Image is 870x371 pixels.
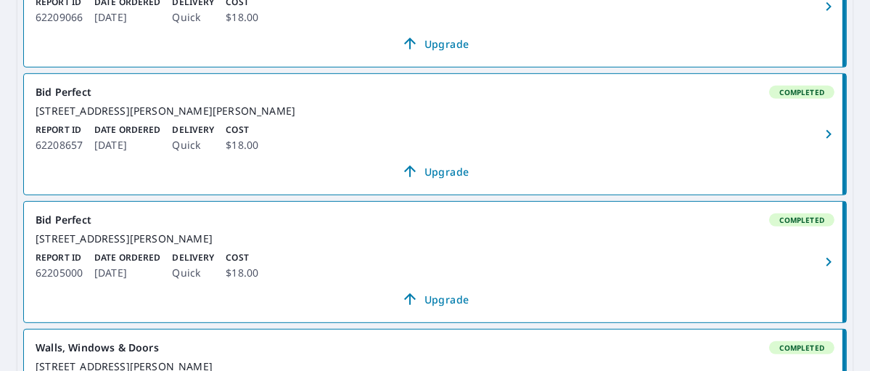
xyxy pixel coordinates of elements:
[94,9,160,26] p: [DATE]
[226,123,258,136] p: Cost
[226,9,258,26] p: $18.00
[172,123,214,136] p: Delivery
[24,202,846,322] a: Bid PerfectCompleted[STREET_ADDRESS][PERSON_NAME]Report ID62205000Date Ordered[DATE]DeliveryQuick...
[94,136,160,154] p: [DATE]
[44,290,826,308] span: Upgrade
[172,251,214,264] p: Delivery
[771,343,833,353] span: Completed
[36,123,83,136] p: Report ID
[36,86,834,99] div: Bid Perfect
[94,251,160,264] p: Date Ordered
[36,264,83,282] p: 62205000
[771,87,833,97] span: Completed
[771,215,833,225] span: Completed
[36,160,834,183] a: Upgrade
[226,136,258,154] p: $18.00
[36,136,83,154] p: 62208657
[44,163,826,180] span: Upgrade
[36,341,834,354] div: Walls, Windows & Doors
[94,123,160,136] p: Date Ordered
[172,264,214,282] p: Quick
[36,105,834,118] div: [STREET_ADDRESS][PERSON_NAME][PERSON_NAME]
[36,9,83,26] p: 62209066
[36,213,834,227] div: Bid Perfect
[172,9,214,26] p: Quick
[44,35,826,52] span: Upgrade
[36,32,834,55] a: Upgrade
[172,136,214,154] p: Quick
[36,251,83,264] p: Report ID
[36,288,834,311] a: Upgrade
[36,232,834,245] div: [STREET_ADDRESS][PERSON_NAME]
[94,264,160,282] p: [DATE]
[226,264,258,282] p: $18.00
[226,251,258,264] p: Cost
[24,74,846,195] a: Bid PerfectCompleted[STREET_ADDRESS][PERSON_NAME][PERSON_NAME]Report ID62208657Date Ordered[DATE]...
